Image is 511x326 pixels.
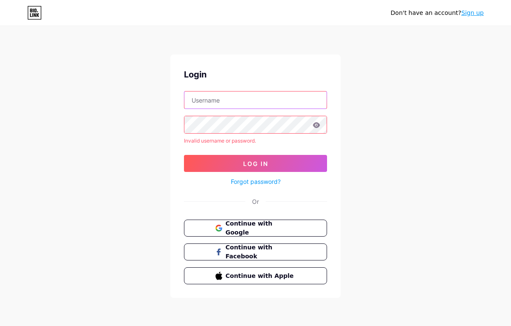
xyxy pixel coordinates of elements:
button: Continue with Google [184,220,327,237]
span: Continue with Google [226,219,296,237]
button: Continue with Facebook [184,243,327,260]
div: Don't have an account? [390,9,484,17]
button: Log In [184,155,327,172]
a: Forgot password? [231,177,281,186]
a: Sign up [461,9,484,16]
span: Log In [243,160,268,167]
div: Invalid username or password. [184,137,327,145]
span: Continue with Apple [226,272,296,280]
input: Username [184,92,327,109]
span: Continue with Facebook [226,243,296,261]
div: Or [252,197,259,206]
div: Login [184,68,327,81]
button: Continue with Apple [184,267,327,284]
